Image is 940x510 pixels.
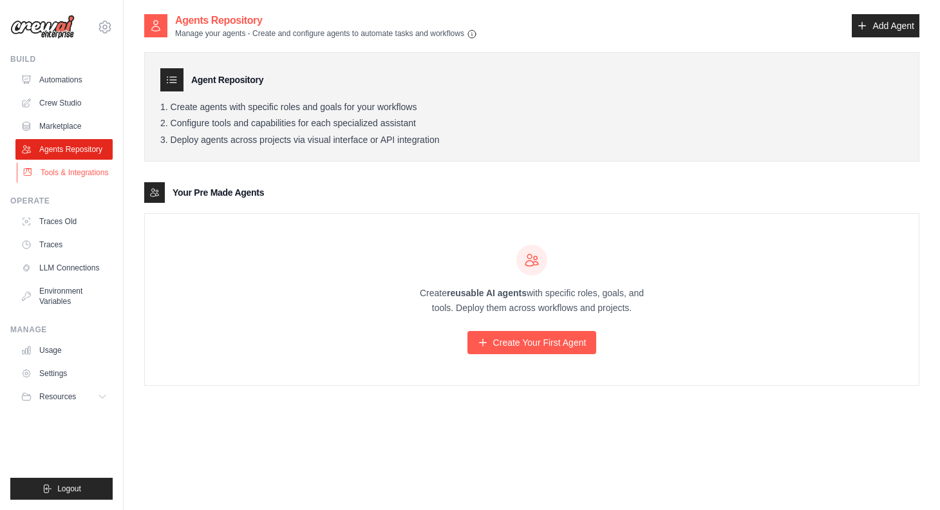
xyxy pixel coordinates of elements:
[160,135,903,146] li: Deploy agents across projects via visual interface or API integration
[15,93,113,113] a: Crew Studio
[39,392,76,402] span: Resources
[160,118,903,129] li: Configure tools and capabilities for each specialized assistant
[15,70,113,90] a: Automations
[175,28,477,39] p: Manage your agents - Create and configure agents to automate tasks and workflows
[173,186,264,199] h3: Your Pre Made Agents
[408,286,655,316] p: Create with specific roles, goals, and tools. Deploy them across workflows and projects.
[10,196,113,206] div: Operate
[852,14,919,37] a: Add Agent
[467,331,597,354] a: Create Your First Agent
[15,116,113,137] a: Marketplace
[10,325,113,335] div: Manage
[447,288,527,298] strong: reusable AI agents
[160,102,903,113] li: Create agents with specific roles and goals for your workflows
[15,340,113,361] a: Usage
[15,281,113,312] a: Environment Variables
[15,139,113,160] a: Agents Repository
[10,15,75,39] img: Logo
[15,211,113,232] a: Traces Old
[17,162,114,183] a: Tools & Integrations
[57,484,81,494] span: Logout
[10,478,113,500] button: Logout
[15,258,113,278] a: LLM Connections
[15,386,113,407] button: Resources
[10,54,113,64] div: Build
[175,13,477,28] h2: Agents Repository
[15,234,113,255] a: Traces
[191,73,263,86] h3: Agent Repository
[15,363,113,384] a: Settings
